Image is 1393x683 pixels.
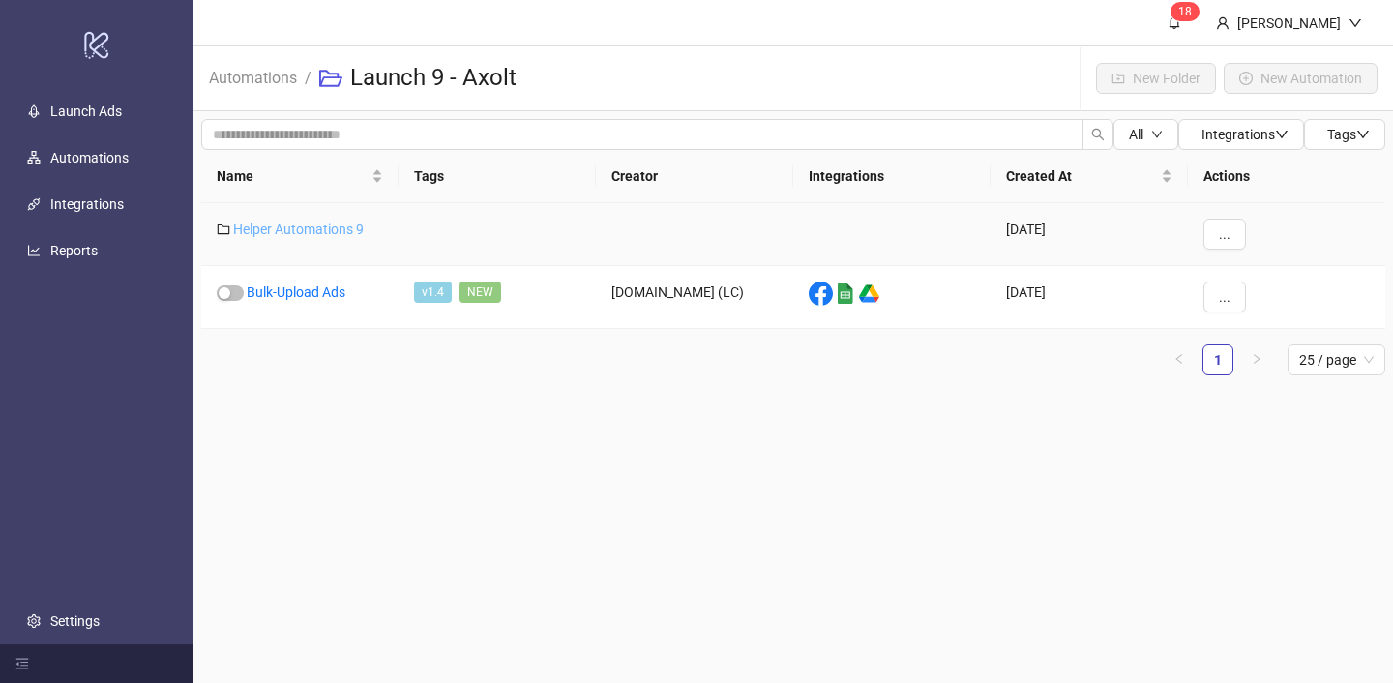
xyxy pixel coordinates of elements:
span: Name [217,165,368,187]
li: Next Page [1241,344,1272,375]
span: Integrations [1201,127,1289,142]
span: bell [1168,15,1181,29]
span: left [1173,353,1185,365]
th: Tags [399,150,596,203]
button: New Automation [1224,63,1378,94]
span: down [1151,129,1163,140]
button: right [1241,344,1272,375]
button: Alldown [1113,119,1178,150]
span: search [1091,128,1105,141]
div: [DATE] [991,266,1188,329]
span: folder [217,223,230,236]
button: New Folder [1096,63,1216,94]
div: Page Size [1288,344,1385,375]
a: 1 [1203,345,1232,374]
span: Tags [1327,127,1370,142]
th: Creator [596,150,793,203]
th: Name [201,150,399,203]
span: user [1216,16,1230,30]
a: Helper Automations 9 [233,222,364,237]
span: v1.4 [414,282,452,303]
span: down [1275,128,1289,141]
div: [PERSON_NAME] [1230,13,1349,34]
span: ... [1219,289,1230,305]
span: right [1251,353,1262,365]
span: folder-open [319,67,342,90]
span: Created At [1006,165,1157,187]
sup: 18 [1171,2,1200,21]
span: down [1356,128,1370,141]
span: All [1129,127,1143,142]
button: ... [1203,282,1246,312]
button: Tagsdown [1304,119,1385,150]
span: 25 / page [1299,345,1374,374]
button: Integrationsdown [1178,119,1304,150]
a: Settings [50,613,100,629]
li: 1 [1202,344,1233,375]
h3: Launch 9 - Axolt [350,63,517,94]
li: / [305,63,311,94]
a: Integrations [50,196,124,212]
button: left [1164,344,1195,375]
th: Integrations [793,150,991,203]
div: [DATE] [991,203,1188,266]
a: Launch Ads [50,104,122,119]
a: Reports [50,243,98,258]
button: ... [1203,219,1246,250]
span: down [1349,16,1362,30]
li: Previous Page [1164,344,1195,375]
a: Automations [205,66,301,87]
a: Bulk-Upload Ads [247,284,345,300]
th: Created At [991,150,1188,203]
div: [DOMAIN_NAME] (LC) [596,266,793,329]
span: 1 [1178,5,1185,18]
span: menu-fold [15,657,29,670]
span: 8 [1185,5,1192,18]
span: NEW [459,282,501,303]
th: Actions [1188,150,1385,203]
a: Automations [50,150,129,165]
span: ... [1219,226,1230,242]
